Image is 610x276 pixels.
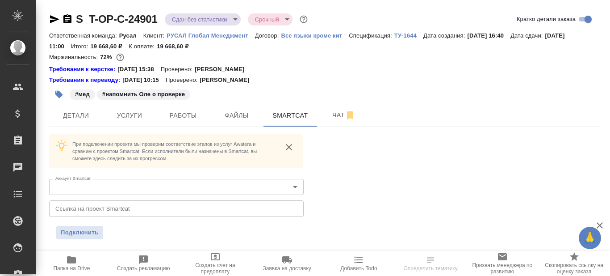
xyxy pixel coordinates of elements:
[282,140,296,154] button: close
[162,110,205,121] span: Работы
[49,179,304,195] div: ​
[119,32,143,39] p: Русал
[49,65,117,74] div: Нажми, чтобы открыть папку с инструкцией
[143,32,167,39] p: Клиент:
[49,32,119,39] p: Ответственная команда:
[49,65,117,74] a: Требования к верстке:
[100,54,114,60] p: 72%
[61,228,99,237] span: Подключить
[102,90,185,99] p: #напомнить Оле о проверке
[49,76,122,85] div: Нажми, чтобы открыть папку с инструкцией
[49,85,69,104] button: Добавить тэг
[90,43,129,50] p: 19 668,60 ₽
[394,32,423,39] p: ТУ-1644
[122,76,166,85] p: [DATE] 10:15
[349,32,394,39] p: Спецификация:
[248,13,292,25] div: Сдан без статистики
[56,226,103,239] button: Подключить
[517,15,576,24] span: Кратко детали заказа
[215,110,258,121] span: Файлы
[129,43,157,50] p: К оплате:
[394,31,423,39] a: ТУ-1644
[54,110,97,121] span: Детали
[166,76,200,85] p: Проверено:
[49,14,60,25] button: Скопировать ссылку для ЯМессенджера
[169,16,230,23] button: Сдан без статистики
[510,32,545,39] p: Дата сдачи:
[114,51,126,63] button: 4549.24 RUB;
[423,32,467,39] p: Дата создания:
[165,13,241,25] div: Сдан без статистики
[76,13,158,25] a: S_T-OP-C-24901
[49,76,122,85] a: Требования к переводу:
[468,32,511,39] p: [DATE] 16:40
[255,32,281,39] p: Договор:
[167,32,255,39] p: РУСАЛ Глобал Менеджмент
[75,90,90,99] p: #мед
[108,110,151,121] span: Услуги
[579,227,601,249] button: 🙏
[281,31,349,39] a: Все языки кроме кит
[269,110,312,121] span: Smartcat
[49,54,100,60] p: Маржинальность:
[298,13,309,25] button: Доп статусы указывают на важность/срочность заказа
[322,110,365,121] span: Чат
[582,229,597,247] span: 🙏
[252,16,282,23] button: Срочный
[167,31,255,39] a: РУСАЛ Глобал Менеджмент
[96,90,191,98] span: напомнить Оле о проверке
[195,65,251,74] p: [PERSON_NAME]
[157,43,195,50] p: 19 668,60 ₽
[71,43,90,50] p: Итого:
[117,65,161,74] p: [DATE] 15:38
[161,65,195,74] p: Проверено:
[345,110,355,121] svg: Отписаться
[72,140,275,162] p: При подключении проекта мы проверим соответствие этапов из услуг Awatera и сравним с проектом Sma...
[395,251,467,276] button: Чтобы определение сработало, загрузи исходные файлы на странице "файлы" и привяжи проект в SmartCat
[281,32,349,39] p: Все языки кроме кит
[69,90,96,98] span: мед
[200,76,256,85] p: [PERSON_NAME]
[62,14,73,25] button: Скопировать ссылку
